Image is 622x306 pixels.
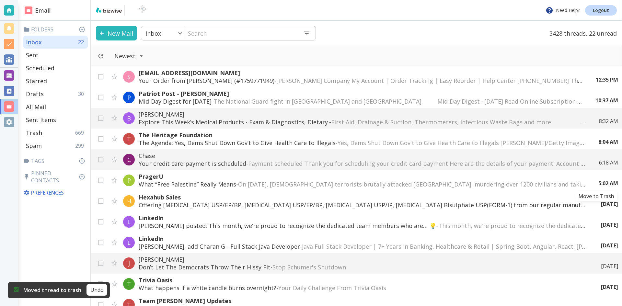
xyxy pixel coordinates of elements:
div: Starred [23,74,88,87]
p: Don’t Let The Democrats Throw Their Hissy Fit - [139,263,588,271]
p: 22 [78,39,86,46]
p: Mid-Day Digest for [DATE] - [139,97,582,105]
p: 5:02 AM [598,180,618,187]
p: S [127,73,131,81]
p: [PERSON_NAME], add Charan G - Full Stack Java Developer - [139,243,588,250]
div: Inbox22 [23,36,88,49]
p: T [127,135,131,143]
div: Sent [23,49,88,62]
p: 10:37 AM [595,97,618,104]
img: BioTech International [127,5,157,16]
p: Inbox [26,38,42,46]
p: [DATE] [601,242,618,249]
p: J [128,259,130,267]
input: Search [186,27,298,40]
div: Preferences [22,187,88,199]
button: New Mail [96,26,137,40]
p: Starred [26,77,47,85]
p: [DATE] [601,283,618,290]
p: Your Order from [PERSON_NAME] (#1759771949) - [139,77,583,85]
img: DashboardSidebarEmail.svg [25,6,32,14]
p: 669 [75,129,86,136]
p: [DATE] [601,200,618,208]
p: 3428 threads, 22 unread [546,26,617,40]
a: Logout [585,5,617,16]
div: Drafts30 [23,87,88,100]
div: Trash669 [23,126,88,139]
p: Logout [593,8,609,13]
p: 8:32 AM [599,118,618,125]
div: All Mail [23,100,88,113]
p: Inbox [145,29,161,37]
p: H [127,197,131,205]
p: [PERSON_NAME] posted: This month, we’re proud to recognize the dedicated team members who are… 💡 - [139,222,588,230]
p: Your credit card payment is scheduled - [139,160,586,167]
img: bizwise [96,7,122,13]
p: P [127,176,131,184]
p: Scheduled [26,64,54,72]
p: Drafts [26,90,44,98]
button: Undo [86,284,107,296]
p: Explore This Week’s Medical Products - Exam & Diagnostics, Dietary. - [139,118,586,126]
span: Stop Schumer's Shutdown ‌ ‌ ‌ ‌ ‌ ‌ ‌ ‌ ‌ ‌ ‌ ‌ ‌ ‌ ‌ ‌ ‌ ‌ ‌ ‌ ‌ ‌ ‌ ‌ ‌ ‌ ‌ ‌ ‌ ‌ ‌ ‌ ‌ ‌ ‌ ‌ ‌... [272,263,487,271]
p: L [127,218,131,226]
p: 12:35 PM [596,76,618,83]
p: P [127,94,131,101]
p: What “Free Palestine” Really Means - [139,180,585,188]
p: Hexahub Sales [139,193,588,201]
div: Sent Items [23,113,88,126]
p: Chase [139,152,586,160]
button: Filter [108,49,150,63]
p: Moved thread to trash [23,287,81,294]
p: Need Help? [546,6,580,14]
p: [DATE] [601,263,618,270]
span: Your Daily Challenge From Trivia Oasis ‌ ‌ ‌ ‌ ‌ ‌ ‌ ‌ ‌ ‌ ‌ ‌ ‌ ‌ ‌ ‌ ‌ ‌ ‌ ‌ ‌ ‌ ‌ ‌ ‌ ‌ ‌ ‌ ‌ ... [278,284,517,292]
p: [PERSON_NAME] [139,110,586,118]
p: Spam [26,142,42,150]
p: [EMAIL_ADDRESS][DOMAIN_NAME] [139,69,583,77]
p: Team [PERSON_NAME] Updates [139,297,588,305]
p: 6:18 AM [599,159,618,166]
h2: Email [25,6,51,15]
p: The Agenda: Yes, Dems Shut Down Gov’t to Give Health Care to Illegals - [139,139,585,147]
p: Sent Items [26,116,56,124]
p: Sent [26,51,39,59]
div: Spam299 [23,139,88,152]
p: All Mail [26,103,46,111]
p: Patriot Post - [PERSON_NAME] [139,90,582,97]
p: 299 [75,142,86,149]
div: Scheduled [23,62,88,74]
button: Refresh [95,50,107,62]
p: 8:04 AM [598,138,618,145]
p: T [127,280,131,288]
p: Trash [26,129,42,137]
p: Preferences [23,189,86,196]
p: What happens if a white candle burns overnight? - [139,284,588,292]
p: C [127,156,131,164]
div: Move to Trash [576,191,617,201]
p: The Heritage Foundation [139,131,585,139]
p: PragerU [139,173,585,180]
p: [PERSON_NAME] [139,255,588,263]
p: LinkedIn [139,235,588,243]
p: 30 [78,90,86,97]
p: Pinned Contacts [23,170,88,184]
p: L [127,239,131,246]
p: Trivia Oasis [139,276,588,284]
p: B [127,114,131,122]
p: Folders [23,26,88,33]
p: [DATE] [601,221,618,228]
p: Offering [MEDICAL_DATA] USP/EP/BP, [MEDICAL_DATA] USP/EP/BP, [MEDICAL_DATA] USP/IP, [MEDICAL_DATA... [139,201,588,209]
p: Tags [23,157,88,164]
p: LinkedIn [139,214,588,222]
